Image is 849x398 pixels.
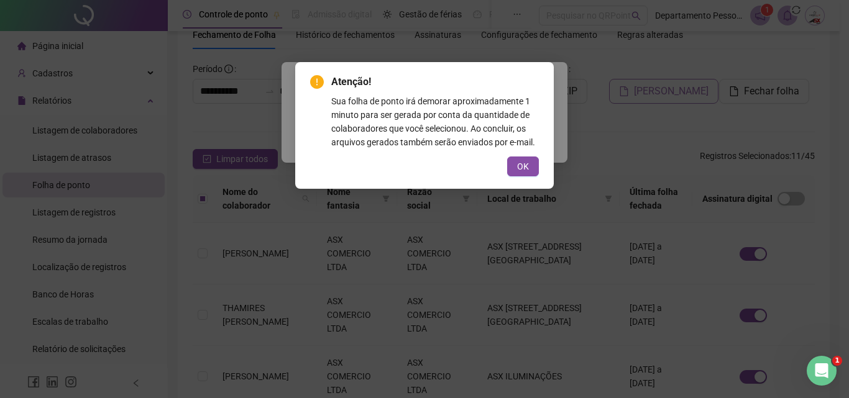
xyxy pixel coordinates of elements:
[807,356,837,386] iframe: Intercom live chat
[517,160,529,173] span: OK
[507,156,539,176] button: OK
[331,75,539,89] span: Atenção!
[331,94,539,149] div: Sua folha de ponto irá demorar aproximadamente 1 minuto para ser gerada por conta da quantidade d...
[310,75,324,89] span: exclamation-circle
[832,356,842,366] span: 1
